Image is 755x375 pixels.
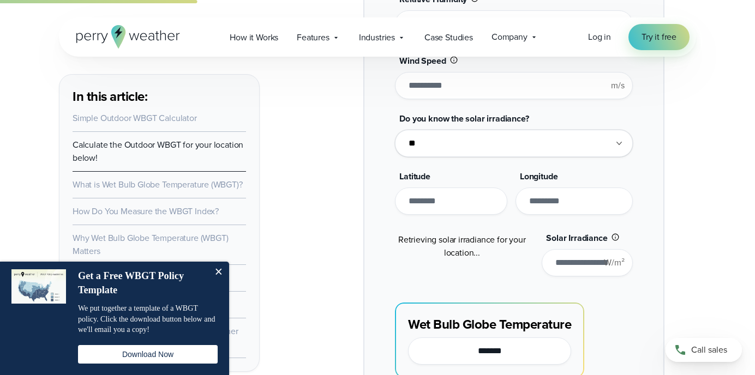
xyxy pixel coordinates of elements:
a: Calculate the Outdoor WBGT for your location below! [73,138,243,164]
img: dialog featured image [11,269,66,304]
span: How it Works [230,31,278,44]
a: How Do You Measure the WBGT Index? [73,205,219,217]
a: Try it free [628,24,690,50]
span: Call sales [691,343,727,356]
h4: Get a Free WBGT Policy Template [78,269,206,297]
h3: In this article: [73,88,246,105]
span: Retrieving solar irradiance for your location... [398,233,526,259]
a: How it Works [220,26,287,49]
span: Industries [359,31,395,44]
span: Log in [588,31,611,43]
a: Call sales [666,338,742,362]
span: Company [492,31,528,44]
span: Try it free [642,31,676,44]
p: We put together a template of a WBGT policy. Click the download button below and we'll email you ... [78,303,218,335]
a: Simple Outdoor WBGT Calculator [73,112,197,124]
a: Watch how our customers use Perry Weather to calculate WBGT [73,325,238,350]
span: Case Studies [424,31,473,44]
span: Latitude [399,170,430,183]
a: Why Wet Bulb Globe Temperature (WBGT) Matters [73,232,228,257]
span: Solar Irradiance [546,232,607,244]
button: Download Now [78,345,218,364]
a: Log in [588,31,611,44]
button: Close [207,262,229,283]
span: Longitude [520,170,558,183]
a: What is Wet Bulb Globe Temperature (WBGT)? [73,178,243,191]
a: Case Studies [415,26,482,49]
span: Do you know the solar irradiance? [399,112,529,125]
span: Wind Speed [399,55,446,67]
span: Features [297,31,329,44]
